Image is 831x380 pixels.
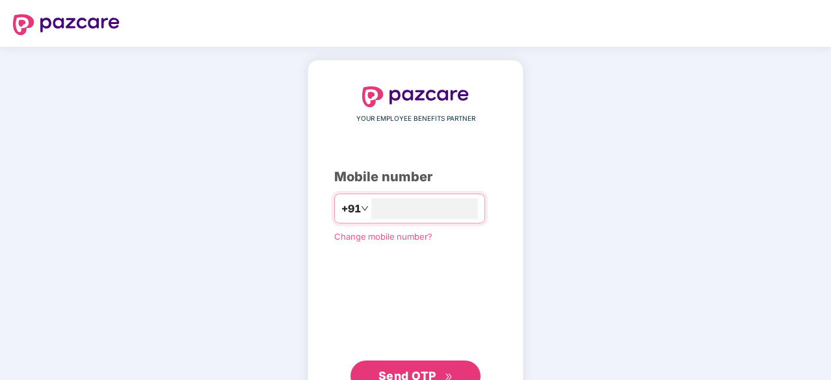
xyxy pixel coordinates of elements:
div: Mobile number [334,167,497,187]
img: logo [362,86,469,107]
img: logo [13,14,120,35]
span: YOUR EMPLOYEE BENEFITS PARTNER [356,114,475,124]
span: +91 [341,201,361,217]
span: down [361,205,369,212]
a: Change mobile number? [334,231,432,242]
